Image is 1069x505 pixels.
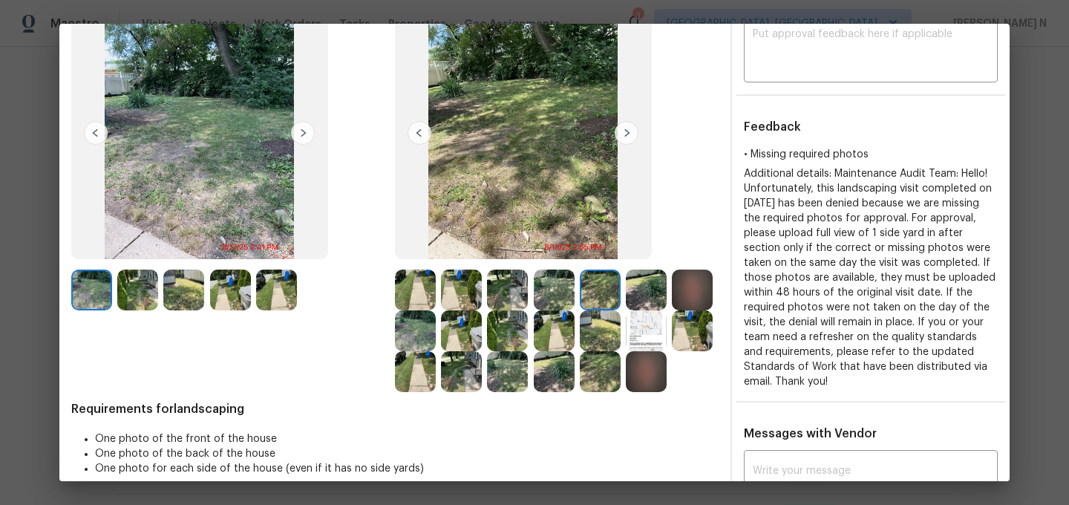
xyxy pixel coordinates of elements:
[84,121,108,145] img: left-chevron-button-url
[95,446,719,461] li: One photo of the back of the house
[71,402,719,417] span: Requirements for landscaping
[744,149,869,160] span: • Missing required photos
[95,431,719,446] li: One photo of the front of the house
[615,121,638,145] img: right-chevron-button-url
[744,169,996,387] span: Additional details: Maintenance Audit Team: Hello! Unfortunately, this landscaping visit complete...
[408,121,431,145] img: left-chevron-button-url
[744,121,801,133] span: Feedback
[291,121,315,145] img: right-chevron-button-url
[95,461,719,476] li: One photo for each side of the house (even if it has no side yards)
[744,428,877,440] span: Messages with Vendor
